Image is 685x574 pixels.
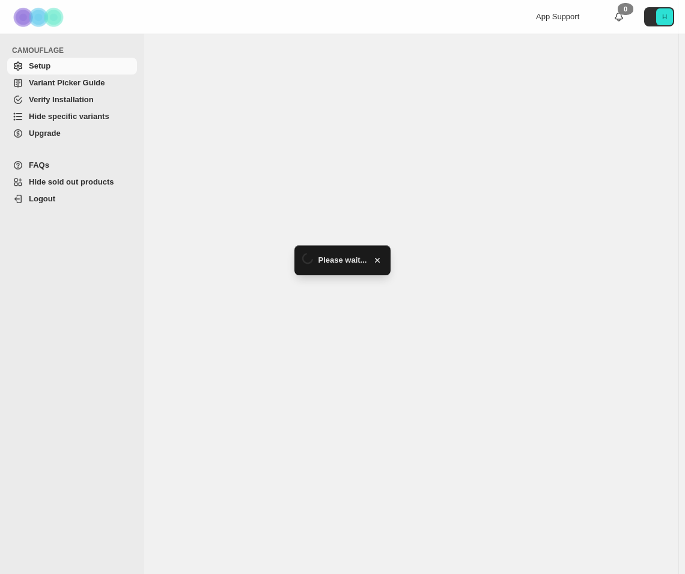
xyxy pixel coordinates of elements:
[29,112,109,121] span: Hide specific variants
[7,157,137,174] a: FAQs
[29,95,94,104] span: Verify Installation
[656,8,673,25] span: Avatar with initials H
[10,1,70,34] img: Camouflage
[536,12,579,21] span: App Support
[29,78,105,87] span: Variant Picker Guide
[29,129,61,138] span: Upgrade
[7,108,137,125] a: Hide specific variants
[29,194,55,203] span: Logout
[644,7,674,26] button: Avatar with initials H
[29,160,49,169] span: FAQs
[662,13,667,20] text: H
[7,91,137,108] a: Verify Installation
[7,58,137,75] a: Setup
[29,61,50,70] span: Setup
[7,125,137,142] a: Upgrade
[29,177,114,186] span: Hide sold out products
[12,46,138,55] span: CAMOUFLAGE
[7,75,137,91] a: Variant Picker Guide
[618,3,633,15] div: 0
[7,174,137,191] a: Hide sold out products
[613,11,625,23] a: 0
[7,191,137,207] a: Logout
[318,254,367,266] span: Please wait...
